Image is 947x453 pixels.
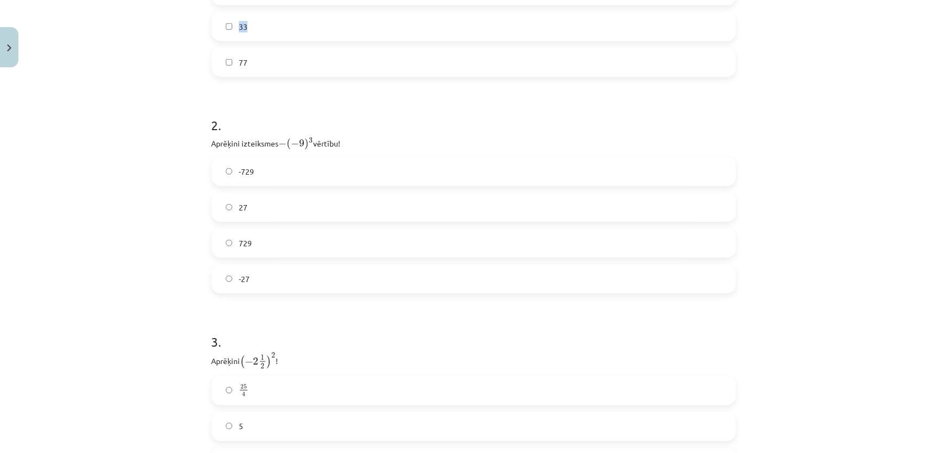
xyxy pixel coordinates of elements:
input: 77 [226,59,233,66]
span: ) [266,355,271,368]
input: 5 [226,423,233,430]
h1: 2 . [212,99,736,132]
span: 27 [239,202,247,213]
span: 33 [239,21,247,33]
input: 729 [226,240,233,247]
input: 33 [226,23,233,30]
span: − [291,140,300,148]
span: 1 [260,355,264,360]
span: 25 [240,384,247,389]
span: 2 [253,358,259,365]
span: ) [305,138,309,150]
span: ( [287,138,291,150]
span: − [279,140,287,148]
span: 3 [309,138,313,143]
span: ( [240,355,245,368]
span: 2 [271,353,275,358]
span: 9 [300,139,305,147]
input: 27 [226,204,233,211]
input: -729 [226,168,233,175]
span: 2 [260,363,264,369]
span: 5 [239,420,243,432]
span: 4 [242,392,245,397]
img: icon-close-lesson-0947bae3869378f0d4975bcd49f059093ad1ed9edebbc8119c70593378902aed.svg [7,44,11,52]
h1: 3 . [212,315,736,349]
input: -27 [226,276,233,283]
span: -27 [239,273,250,285]
span: 77 [239,57,247,68]
p: Aprēķini ! [212,352,736,369]
span: 729 [239,238,252,249]
span: -729 [239,166,254,177]
span: − [245,358,253,366]
p: Aprēķini izteiksmes vērtību! [212,136,736,150]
